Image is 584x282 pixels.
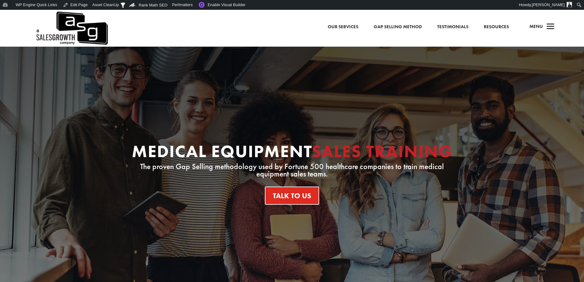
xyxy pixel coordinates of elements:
span: [PERSON_NAME] [532,2,565,7]
span: Menu [529,23,543,29]
span: Rank Math SEO [139,3,167,7]
a: Our Services [328,23,358,31]
span: a [544,21,557,33]
p: The proven Gap Selling methodology used by Fortune 500 healthcare companies to train medical equi... [127,163,458,178]
a: Talk To Us [265,187,319,205]
a: Testimonials [437,23,468,31]
a: Gap Selling Method [374,23,422,31]
a: A Sales Growth Company Logo [35,10,108,47]
span: Sales Training [312,140,452,162]
a: Resources [484,23,509,31]
h1: Medical Equipment [127,143,458,163]
img: ASG Co. Logo [35,10,108,47]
